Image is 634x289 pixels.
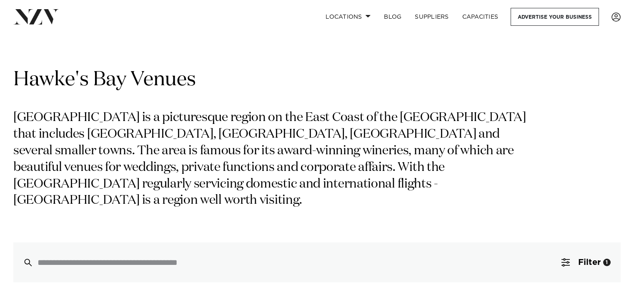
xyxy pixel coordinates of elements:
div: 1 [603,259,611,266]
button: Filter1 [551,242,621,282]
a: Locations [319,8,377,26]
a: Advertise your business [511,8,599,26]
a: SUPPLIERS [408,8,455,26]
h1: Hawke's Bay Venues [13,67,621,93]
span: Filter [578,258,601,267]
img: nzv-logo.png [13,9,59,24]
a: Capacities [456,8,505,26]
p: [GEOGRAPHIC_DATA] is a picturesque region on the East Coast of the [GEOGRAPHIC_DATA] that include... [13,110,529,209]
a: BLOG [377,8,408,26]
